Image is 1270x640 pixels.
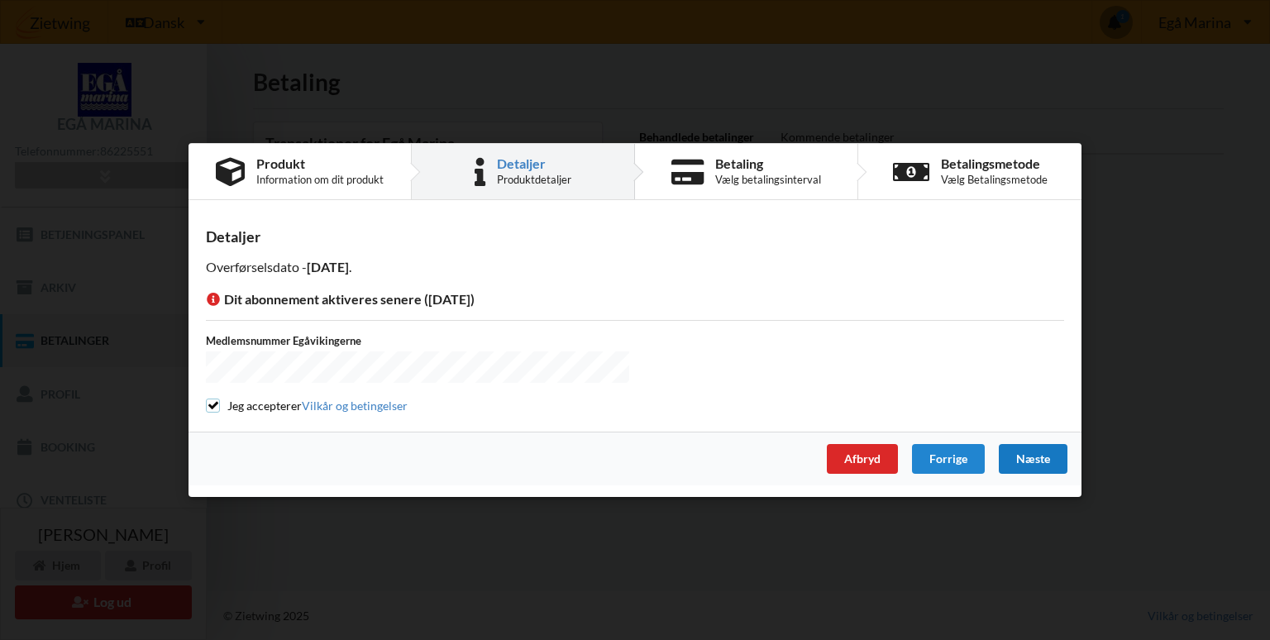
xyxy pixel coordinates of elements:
[206,258,1064,277] p: Overførselsdato - .
[941,157,1048,170] div: Betalingsmetode
[206,333,629,348] label: Medlemsnummer Egåvikingerne
[715,157,821,170] div: Betaling
[497,157,571,170] div: Detaljer
[256,157,384,170] div: Produkt
[256,173,384,186] div: Information om dit produkt
[206,291,475,307] span: Dit abonnement aktiveres senere ([DATE])
[715,173,821,186] div: Vælg betalingsinterval
[497,173,571,186] div: Produktdetaljer
[827,444,898,474] div: Afbryd
[912,444,985,474] div: Forrige
[999,444,1067,474] div: Næste
[206,227,1064,246] div: Detaljer
[302,399,408,413] a: Vilkår og betingelser
[307,259,349,275] b: [DATE]
[206,399,408,413] label: Jeg accepterer
[941,173,1048,186] div: Vælg Betalingsmetode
